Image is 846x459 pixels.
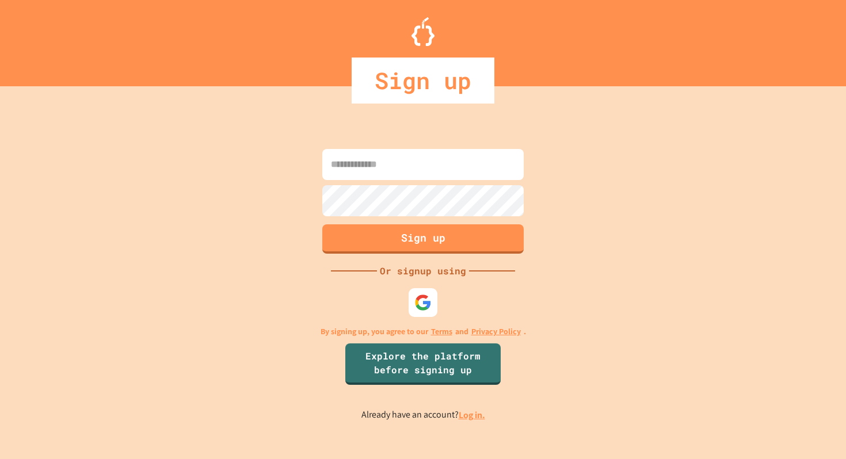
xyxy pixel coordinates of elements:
[321,326,526,338] p: By signing up, you agree to our and .
[411,17,435,46] img: Logo.svg
[352,58,494,104] div: Sign up
[431,326,452,338] a: Terms
[345,343,501,385] a: Explore the platform before signing up
[414,294,432,311] img: google-icon.svg
[459,409,485,421] a: Log in.
[361,408,485,422] p: Already have an account?
[322,224,524,254] button: Sign up
[471,326,521,338] a: Privacy Policy
[377,264,469,278] div: Or signup using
